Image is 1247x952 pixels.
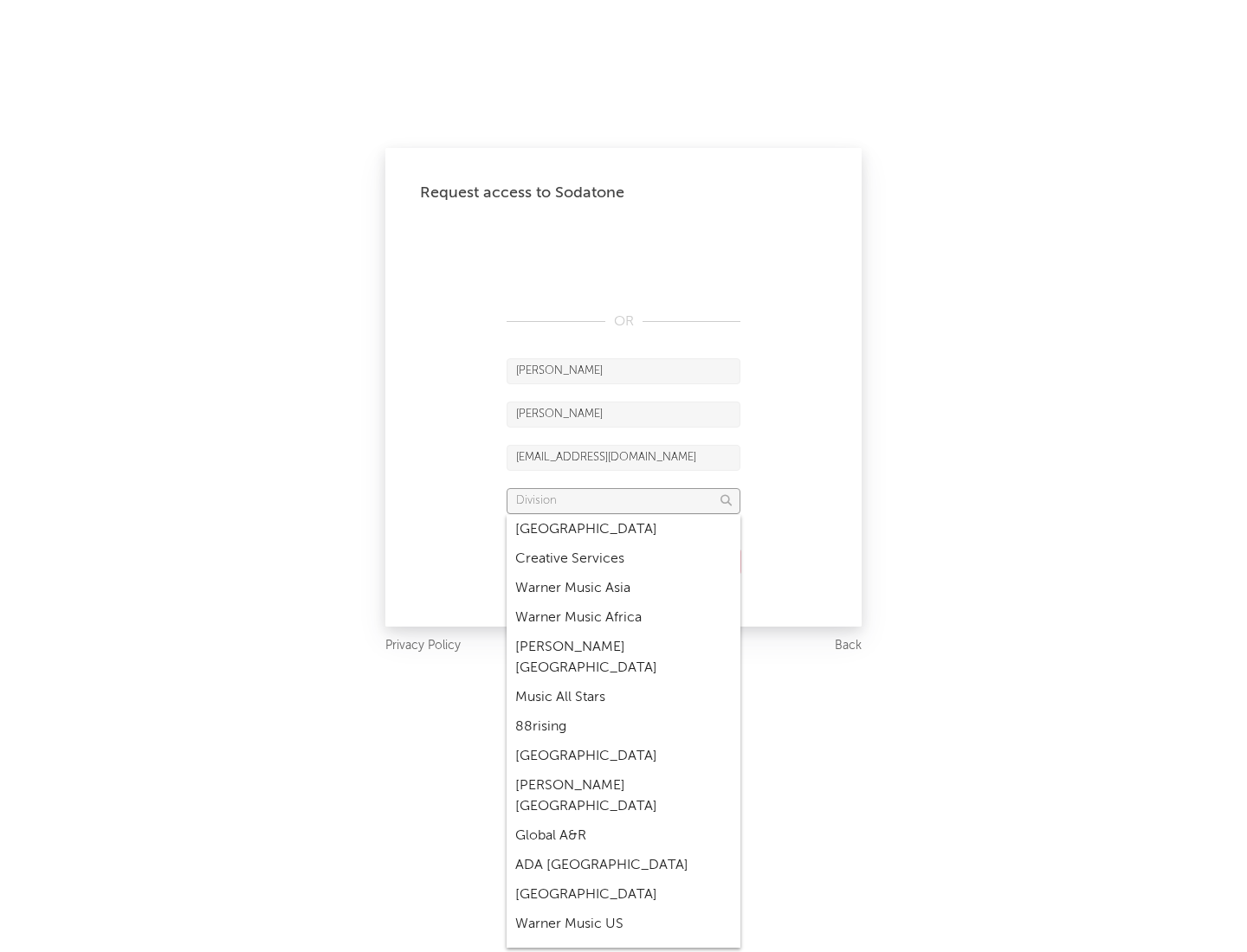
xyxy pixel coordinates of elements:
[507,910,740,939] div: Warner Music US
[507,633,740,683] div: [PERSON_NAME] [GEOGRAPHIC_DATA]
[507,358,740,384] input: First Name
[507,683,740,712] div: Music All Stars
[385,635,461,657] a: Privacy Policy
[507,880,740,910] div: [GEOGRAPHIC_DATA]
[507,488,740,514] input: Division
[507,851,740,880] div: ADA [GEOGRAPHIC_DATA]
[420,183,827,203] div: Request access to Sodatone
[507,574,740,603] div: Warner Music Asia
[507,712,740,742] div: 88rising
[507,603,740,633] div: Warner Music Africa
[507,515,740,544] div: [GEOGRAPHIC_DATA]
[507,544,740,574] div: Creative Services
[507,821,740,851] div: Global A&R
[507,312,740,332] div: OR
[835,635,862,657] a: Back
[507,402,740,428] input: Last Name
[507,445,740,471] input: Email
[507,771,740,821] div: [PERSON_NAME] [GEOGRAPHIC_DATA]
[507,742,740,771] div: [GEOGRAPHIC_DATA]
